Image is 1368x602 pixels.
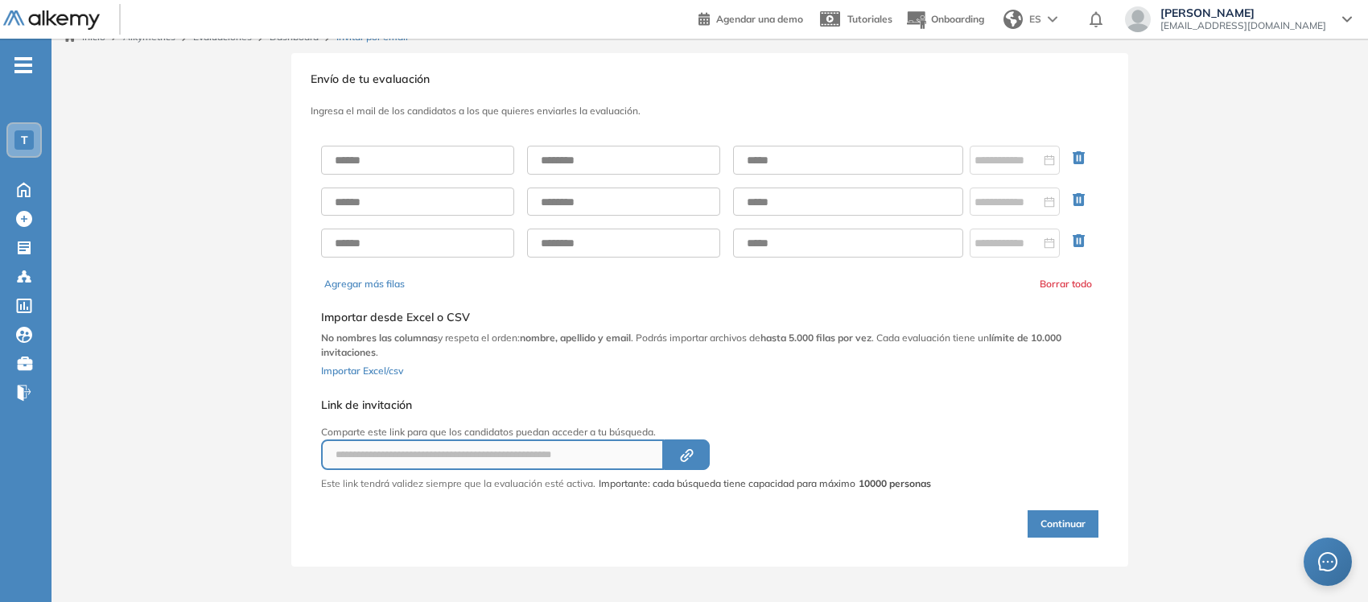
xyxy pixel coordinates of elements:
button: Importar Excel/csv [321,360,403,379]
span: [EMAIL_ADDRESS][DOMAIN_NAME] [1160,19,1326,32]
b: No nombres las columnas [321,332,438,344]
span: Importante: cada búsqueda tiene capacidad para máximo [599,476,931,491]
span: Onboarding [931,13,984,25]
button: Onboarding [905,2,984,37]
span: Agendar una demo [716,13,803,25]
h5: Importar desde Excel o CSV [321,311,1098,324]
span: Tutoriales [847,13,892,25]
span: T [21,134,28,146]
img: Logo [3,10,100,31]
b: nombre, apellido y email [520,332,631,344]
span: Importar Excel/csv [321,365,403,377]
button: Borrar todo [1040,277,1092,291]
i: - [14,64,32,67]
a: Agendar una demo [698,8,803,27]
h3: Ingresa el mail de los candidatos a los que quieres enviarles la evaluación. [311,105,1109,117]
img: world [1003,10,1023,29]
h5: Link de invitación [321,398,931,412]
strong: 10000 personas [859,477,931,489]
span: message [1318,552,1338,572]
p: y respeta el orden: . Podrás importar archivos de . Cada evaluación tiene un . [321,331,1098,360]
p: Este link tendrá validez siempre que la evaluación esté activa. [321,476,595,491]
b: hasta 5.000 filas por vez [760,332,871,344]
span: ES [1029,12,1041,27]
button: Agregar más filas [324,277,405,291]
h3: Envío de tu evaluación [311,72,1109,86]
b: límite de 10.000 invitaciones [321,332,1061,358]
span: [PERSON_NAME] [1160,6,1326,19]
button: Continuar [1028,510,1098,538]
img: arrow [1048,16,1057,23]
p: Comparte este link para que los candidatos puedan acceder a tu búsqueda. [321,425,931,439]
